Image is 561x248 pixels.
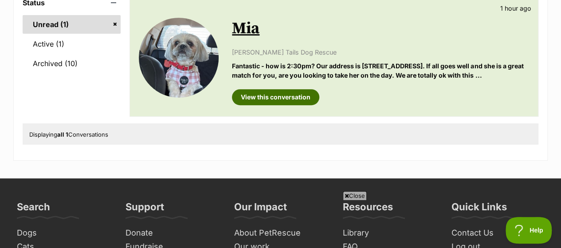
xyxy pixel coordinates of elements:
[23,54,121,73] a: Archived (10)
[232,89,319,105] a: View this conversation
[66,204,496,244] iframe: Advertisement
[343,191,367,200] span: Close
[23,15,121,34] a: Unread (1)
[17,201,50,218] h3: Search
[13,226,113,240] a: Dogs
[506,217,552,244] iframe: Help Scout Beacon - Open
[139,18,219,98] img: Mia
[29,131,108,138] span: Displaying Conversations
[57,131,68,138] strong: all 1
[23,35,121,53] a: Active (1)
[448,226,548,240] a: Contact Us
[232,61,529,80] p: Fantastic - how is 2:30pm? Our address is [STREET_ADDRESS]. If all goes well and she is a great m...
[232,19,259,39] a: Mia
[232,47,529,57] p: [PERSON_NAME] Tails Dog Rescue
[500,4,531,13] p: 1 hour ago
